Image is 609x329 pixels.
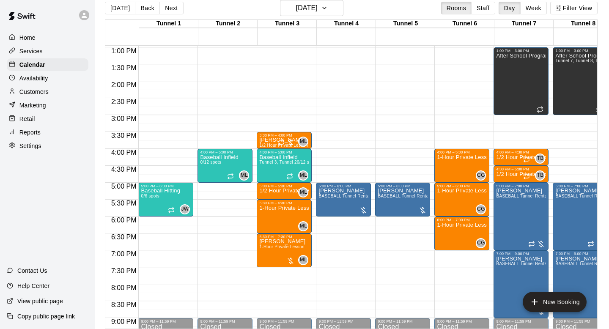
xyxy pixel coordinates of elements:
[19,33,36,42] p: Home
[378,319,428,324] div: 9:00 PM – 11:59 PM
[109,284,139,291] span: 8:00 PM
[479,204,486,214] span: Corrin Green
[553,183,608,250] div: 5:00 PM – 7:00 PM: BASEBALL Tunnel Rental
[494,183,549,250] div: 5:00 PM – 7:00 PM: BASEBALL Tunnel Rental
[302,255,308,265] span: Marcus Lucas
[257,200,312,233] div: 5:30 PM – 6:30 PM: 1-Hour Private Lesson
[181,205,189,214] span: JW
[479,170,486,181] span: Corrin Green
[7,31,88,44] a: Home
[437,319,487,324] div: 9:00 PM – 11:59 PM
[259,143,308,148] span: 1/2 Hour Private Lesson
[494,166,549,183] div: 4:30 PM – 5:00 PM: 1/2 Hour Private Lesson
[141,319,191,324] div: 9:00 PM – 11:59 PM
[317,20,376,28] div: Tunnel 4
[555,184,605,188] div: 5:00 PM – 7:00 PM
[434,183,489,217] div: 5:00 PM – 6:00 PM: 1-Hour Private Lesson
[109,318,139,325] span: 9:00 PM
[537,154,543,163] span: TB
[596,106,603,113] span: Recurring event
[7,85,88,98] a: Customers
[109,115,139,122] span: 3:00 PM
[259,184,309,188] div: 5:00 PM – 5:30 PM
[259,160,296,164] span: Tunnel 3, Tunnel 2
[555,49,605,53] div: 1:00 PM – 3:00 PM
[7,140,88,152] a: Settings
[109,250,139,258] span: 7:00 PM
[183,204,190,214] span: Joey Wozniak
[19,115,35,123] p: Retail
[109,183,139,190] span: 5:00 PM
[109,132,139,139] span: 3:30 PM
[376,20,435,28] div: Tunnel 5
[259,133,309,137] div: 3:30 PM – 4:00 PM
[378,194,430,198] span: BASEBALL Tunnel Rental
[19,47,43,55] p: Services
[499,2,521,14] button: Day
[298,255,308,265] div: Marcus Lucas
[537,106,543,113] span: Recurring event
[496,252,546,256] div: 7:00 PM – 9:00 PM
[494,47,549,115] div: 1:00 PM – 3:00 PM: After School Program
[494,149,549,166] div: 4:00 PM – 4:30 PM: 1/2 Hour Private Lesson
[302,170,308,181] span: Marcus Lucas
[523,173,530,180] span: Recurring event
[535,170,545,181] div: Tate Budnick
[7,72,88,85] a: Availability
[109,81,139,88] span: 2:00 PM
[477,171,485,180] span: CG
[141,194,159,198] span: 0/6 spots filled
[19,88,49,96] p: Customers
[278,139,285,146] span: Recurring event
[17,266,47,275] p: Contact Us
[587,241,594,247] span: Recurring event
[553,47,608,115] div: 1:00 PM – 3:00 PM: After School Program
[550,2,598,14] button: Filter View
[159,2,183,14] button: Next
[494,20,554,28] div: Tunnel 7
[471,2,495,14] button: Staff
[257,149,312,183] div: 4:00 PM – 5:00 PM: Baseball Infield
[109,301,139,308] span: 8:30 PM
[259,150,309,154] div: 4:00 PM – 5:00 PM
[19,101,46,110] p: Marketing
[300,171,307,180] span: ML
[296,2,318,14] h6: [DATE]
[535,154,545,164] div: Tate Budnick
[258,20,317,28] div: Tunnel 3
[496,261,548,266] span: BASEBALL Tunnel Rental
[180,204,190,214] div: Joey Wozniak
[141,184,191,188] div: 5:00 PM – 6:00 PM
[7,58,88,71] div: Calendar
[198,149,252,183] div: 4:00 PM – 5:00 PM: Baseball Infield
[241,171,248,180] span: ML
[538,170,545,181] span: Tate Budnick
[318,194,370,198] span: BASEBALL Tunnel Rental
[437,150,487,154] div: 4:00 PM – 5:00 PM
[7,112,88,125] a: Retail
[302,137,308,147] span: Marcus Lucas
[19,74,48,82] p: Availability
[298,221,308,231] div: Marcus Lucas
[109,166,139,173] span: 4:30 PM
[316,183,371,217] div: 5:00 PM – 6:00 PM: BASEBALL Tunnel Rental
[109,267,139,274] span: 7:30 PM
[300,256,307,264] span: ML
[523,156,530,163] span: Recurring event
[109,64,139,71] span: 1:30 PM
[257,132,312,149] div: 3:30 PM – 4:00 PM: 1/2 Hour Private Lesson
[494,250,549,318] div: 7:00 PM – 9:00 PM: BASEBALL Tunnel Rental
[496,319,546,324] div: 9:00 PM – 11:59 PM
[200,160,221,164] span: 0/12 spots filled
[479,238,486,248] span: Corrin Green
[139,20,198,28] div: Tunnel 1
[318,319,368,324] div: 9:00 PM – 11:59 PM
[302,187,308,197] span: Marcus Lucas
[435,20,494,28] div: Tunnel 6
[7,45,88,58] a: Services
